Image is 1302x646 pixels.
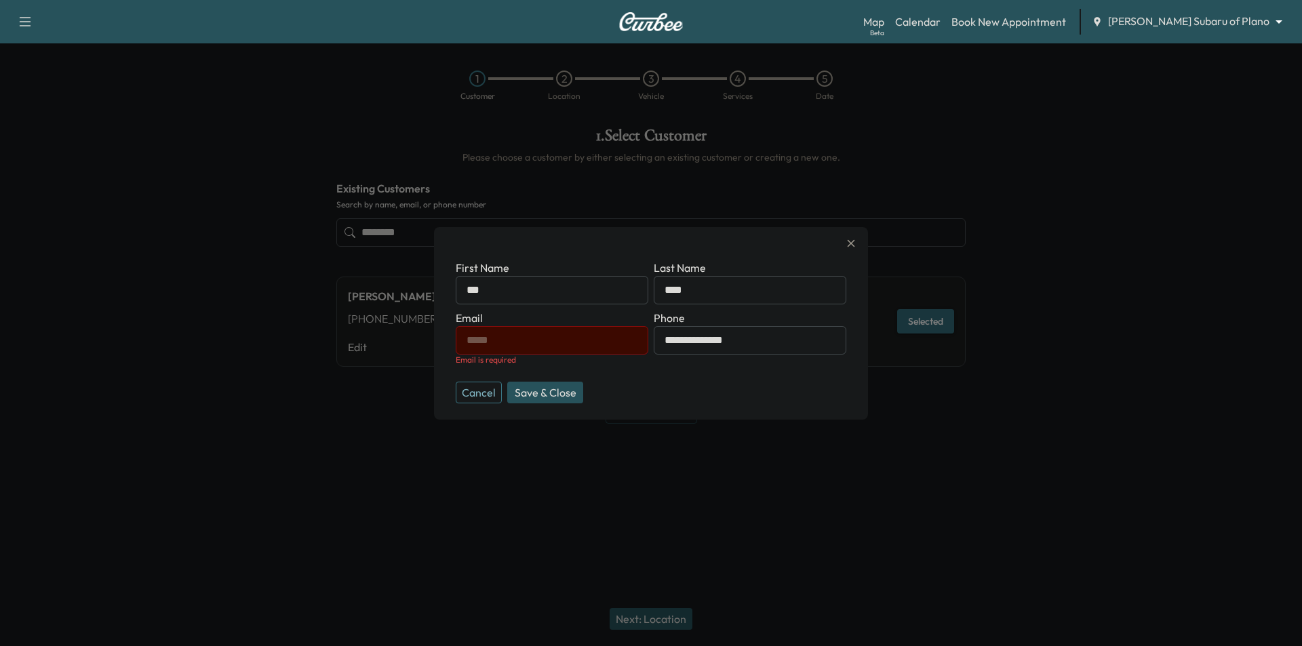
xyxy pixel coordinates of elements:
a: Calendar [895,14,941,30]
button: Cancel [456,382,502,403]
label: Last Name [654,261,706,275]
div: Email is required [456,355,648,365]
span: [PERSON_NAME] Subaru of Plano [1108,14,1269,29]
button: Save & Close [507,382,583,403]
label: Phone [654,311,685,325]
label: First Name [456,261,509,275]
a: Book New Appointment [951,14,1066,30]
a: MapBeta [863,14,884,30]
img: Curbee Logo [618,12,684,31]
div: Beta [870,28,884,38]
label: Email [456,311,483,325]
